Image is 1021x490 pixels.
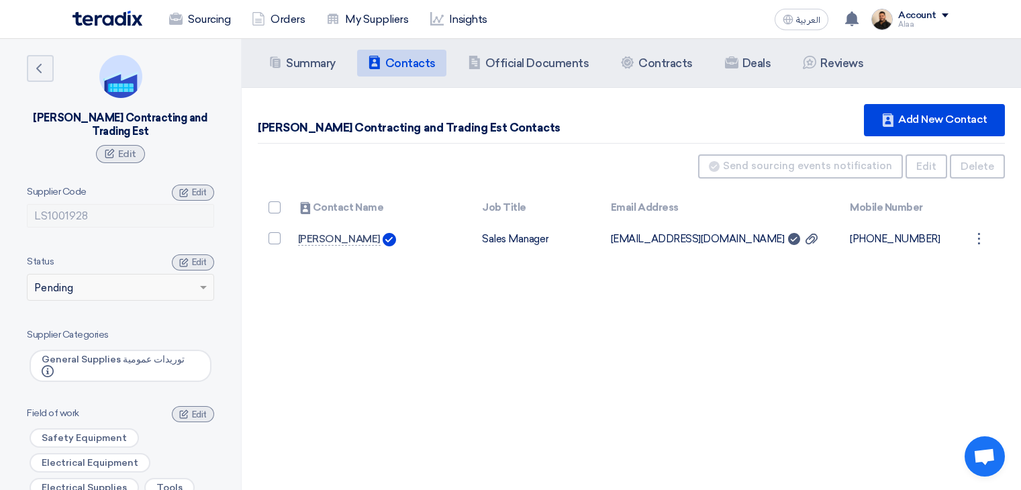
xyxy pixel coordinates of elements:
div: Add New Contact [864,104,1005,136]
h5: Deals [742,56,771,70]
span: Edit [118,148,136,160]
span: General Supplies توريدات عمومية [30,350,211,382]
img: MAA_1717931611039.JPG [871,9,893,30]
div: Field of work [27,406,214,420]
th: Mobile Number [839,192,968,224]
div: [PERSON_NAME] Contracting and Trading Est Contacts [258,119,561,137]
img: Teradix logo [72,11,142,26]
div: ⋮ [968,228,989,250]
div: Supplier Categories [27,328,214,342]
span: Pending [34,281,73,296]
div: [PERSON_NAME] Contracting and Trading Est [27,111,214,138]
h5: Reviews [820,56,863,70]
h5: Contracts [638,56,693,70]
img: Verified Account [383,233,396,246]
span: [PHONE_NUMBER] [850,233,940,245]
td: Sales Manager [471,224,600,255]
a: Sourcing [158,5,241,34]
th: Email Address [600,192,839,224]
span: العربية [796,15,820,25]
a: [PERSON_NAME] [298,233,381,246]
div: Open chat [965,436,1005,477]
div: Supplier Code [27,185,214,199]
span: Edit [192,409,207,420]
input: Enter Supplier Code... [27,204,214,228]
div: Status [27,254,214,268]
button: Delete [950,154,1005,179]
a: Orders [241,5,315,34]
th: Contact Name [287,192,471,224]
th: Job Title [471,192,600,224]
h5: Contacts [385,56,436,70]
span: Edit [192,257,207,267]
div: Account [898,10,936,21]
div: Alaa [898,21,949,28]
h5: Summary [286,56,336,70]
button: العربية [775,9,828,30]
a: Insights [420,5,498,34]
button: Send sourcing events notification [698,154,903,179]
span: Electrical Equipment [30,453,150,473]
span: Safety Equipment [30,428,139,448]
a: My Suppliers [315,5,419,34]
button: Edit [906,154,947,179]
span: Edit [192,187,207,197]
td: [EMAIL_ADDRESS][DOMAIN_NAME] [600,224,839,255]
h5: Official Documents [485,56,589,70]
